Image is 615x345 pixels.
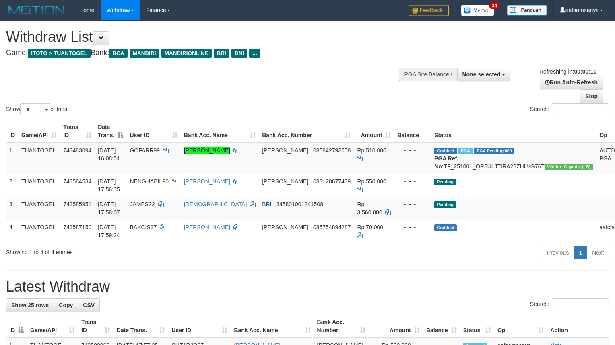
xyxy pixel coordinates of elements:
[63,178,91,185] span: 743584534
[126,120,180,143] th: User ID: activate to sort column ascending
[494,315,547,338] th: Op: activate to sort column ascending
[130,178,168,185] span: NENGHABIL90
[95,120,126,143] th: Date Trans.: activate to sort column descending
[262,147,308,154] span: [PERSON_NAME]
[530,298,609,310] label: Search:
[18,143,60,174] td: TUANTOGEL
[545,164,593,170] span: Vendor URL: https://dashboard.q2checkout.com/secure
[184,147,230,154] a: [PERSON_NAME]
[431,143,596,174] td: TF_251001_OR5ULJTIRA28ZHLVG76T
[369,315,423,338] th: Amount: activate to sort column ascending
[98,224,120,238] span: [DATE] 17:59:24
[457,68,511,81] button: None selected
[431,120,596,143] th: Status
[6,298,54,312] a: Show 25 rows
[552,103,609,115] input: Search:
[357,178,386,185] span: Rp 550.000
[27,315,78,338] th: Game/API: activate to sort column ascending
[462,71,501,78] span: None selected
[231,49,247,58] span: BNI
[184,178,230,185] a: [PERSON_NAME]
[262,178,308,185] span: [PERSON_NAME]
[489,2,500,9] span: 34
[6,220,18,242] td: 4
[18,174,60,197] td: TUANTOGEL
[539,68,596,75] span: Refreshing in:
[409,5,449,16] img: Feedback.jpg
[6,103,67,115] label: Show entries
[6,4,67,16] img: MOTION_logo.png
[184,224,230,230] a: [PERSON_NAME]
[60,120,95,143] th: Trans ID: activate to sort column ascending
[6,174,18,197] td: 2
[18,220,60,242] td: TUANTOGEL
[460,315,494,338] th: Status: activate to sort column ascending
[63,201,91,207] span: 743585951
[214,49,229,58] span: BRI
[461,5,495,16] img: Button%20Memo.svg
[434,201,456,208] span: Pending
[11,302,49,308] span: Show 25 rows
[130,201,155,207] span: JAMES22
[262,201,271,207] span: BRI
[181,120,259,143] th: Bank Acc. Name: activate to sort column ascending
[313,147,351,154] span: Copy 085842793558 to clipboard
[98,147,120,162] span: [DATE] 16:08:51
[168,315,231,338] th: User ID: activate to sort column ascending
[314,315,369,338] th: Bank Acc. Number: activate to sort column ascending
[130,49,159,58] span: MANDIRI
[6,49,402,57] h4: Game: Bank:
[458,148,473,154] span: Marked by aafyoumonoriya
[109,49,127,58] span: BCA
[574,246,587,259] a: 1
[397,146,428,154] div: - - -
[59,302,73,308] span: Copy
[313,178,351,185] span: Copy 083128677439 to clipboard
[354,120,394,143] th: Amount: activate to sort column ascending
[474,148,514,154] span: PGA Pending
[130,224,157,230] span: BAKCIS37
[434,155,458,170] b: PGA Ref. No:
[262,224,308,230] span: [PERSON_NAME]
[357,201,382,216] span: Rp 3.560.000
[434,148,457,154] span: Grabbed
[547,315,609,338] th: Action
[98,201,120,216] span: [DATE] 17:58:07
[63,224,91,230] span: 743587150
[423,315,460,338] th: Balance: activate to sort column ascending
[6,120,18,143] th: ID
[249,49,260,58] span: ...
[114,315,169,338] th: Date Trans.: activate to sort column ascending
[20,103,50,115] select: Showentries
[397,200,428,208] div: - - -
[78,315,114,338] th: Trans ID: activate to sort column ascending
[399,68,457,81] div: PGA Site Balance /
[394,120,431,143] th: Balance
[6,315,27,338] th: ID: activate to sort column descending
[276,201,323,207] span: Copy 345801001241508 to clipboard
[357,224,383,230] span: Rp 70.000
[28,49,91,58] span: ITOTO > TUANTOGEL
[6,29,402,45] h1: Withdraw List
[18,120,60,143] th: Game/API: activate to sort column ascending
[587,246,609,259] a: Next
[78,298,100,312] a: CSV
[6,245,250,256] div: Showing 1 to 4 of 4 entries
[184,201,247,207] a: [DEMOGRAPHIC_DATA]
[542,246,574,259] a: Previous
[397,223,428,231] div: - - -
[574,68,596,75] strong: 00:00:10
[507,5,547,16] img: panduan.png
[313,224,351,230] span: Copy 085754894287 to clipboard
[6,279,609,295] h1: Latest Withdraw
[54,298,78,312] a: Copy
[161,49,212,58] span: MANDIRIONLINE
[231,315,314,338] th: Bank Acc. Name: activate to sort column ascending
[530,103,609,115] label: Search:
[259,120,354,143] th: Bank Acc. Number: activate to sort column ascending
[98,178,120,193] span: [DATE] 17:56:35
[397,177,428,185] div: - - -
[63,147,91,154] span: 743483094
[357,147,386,154] span: Rp 510.000
[18,197,60,220] td: TUANTOGEL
